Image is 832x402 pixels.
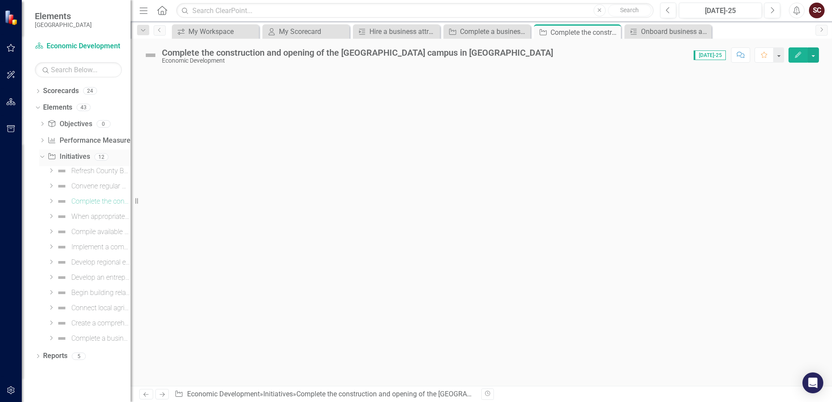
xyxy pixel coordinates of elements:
[71,258,131,266] div: Develop regional entrepreneurial ecosystem resource map
[72,352,86,360] div: 5
[35,11,92,21] span: Elements
[57,333,67,344] img: Not Defined
[54,316,131,330] a: Create a comprehensive lead generation process for target industries
[144,48,158,62] img: Not Defined
[187,390,260,398] a: Economic Development
[608,4,651,17] button: Search
[162,48,553,57] div: Complete the construction and opening of the [GEOGRAPHIC_DATA] campus in [GEOGRAPHIC_DATA]
[57,196,67,207] img: Not Defined
[682,6,759,16] div: [DATE]-25
[162,57,553,64] div: Economic Development
[279,26,347,37] div: My Scorecard
[54,255,131,269] a: Develop regional entrepreneurial ecosystem resource map
[77,104,91,111] div: 43
[35,62,122,77] input: Search Below...
[57,181,67,191] img: Not Defined
[54,225,131,239] a: Compile available apprenticeship and workforce training programs that service [GEOGRAPHIC_DATA] a...
[263,390,293,398] a: Initiatives
[369,26,438,37] div: Hire a business attraction specialist
[71,243,131,251] div: Implement a comprehensive business retention strategy
[57,303,67,313] img: Not Defined
[71,304,131,312] div: Connect local agriculture businesses to existing resources and relevant organizations
[54,164,131,178] a: Refresh County Business Incentive Program to reflect current target industries and associated asp...
[4,10,20,25] img: ClearPoint Strategy
[47,136,134,146] a: Performance Measures
[57,211,67,222] img: Not Defined
[620,7,639,13] span: Search
[802,372,823,393] div: Open Intercom Messenger
[54,194,131,208] a: Complete the construction and opening of the [GEOGRAPHIC_DATA] campus in [GEOGRAPHIC_DATA]
[54,286,131,300] a: Begin building relationships with angel and venture capital networks
[355,26,438,37] a: Hire a business attraction specialist
[54,210,131,224] a: When appropriate, submit grant applications or co-sponsor applications for state or federal workf...
[57,257,67,268] img: Not Defined
[57,227,67,237] img: Not Defined
[71,198,131,205] div: Complete the construction and opening of the [GEOGRAPHIC_DATA] campus in [GEOGRAPHIC_DATA]
[174,26,257,37] a: My Workspace
[265,26,347,37] a: My Scorecard
[94,153,108,161] div: 12
[71,289,131,297] div: Begin building relationships with angel and venture capital networks
[54,240,131,254] a: Implement a comprehensive business retention strategy
[54,332,131,345] a: Complete a business recruitment program
[35,21,92,28] small: [GEOGRAPHIC_DATA]
[57,288,67,298] img: Not Defined
[47,119,92,129] a: Objectives
[176,3,654,18] input: Search ClearPoint...
[83,87,97,95] div: 24
[679,3,762,18] button: [DATE]-25
[54,179,131,193] a: Convene regular meetings of target industry employers and educators to review workforce needs, ch...
[57,242,67,252] img: Not Defined
[57,272,67,283] img: Not Defined
[43,86,79,96] a: Scorecards
[35,41,122,51] a: Economic Development
[71,213,131,221] div: When appropriate, submit grant applications or co-sponsor applications for state or federal workf...
[43,351,67,361] a: Reports
[71,228,131,236] div: Compile available apprenticeship and workforce training programs that service [GEOGRAPHIC_DATA] a...
[809,3,825,18] button: SC
[694,50,726,60] span: [DATE]-25
[54,301,131,315] a: Connect local agriculture businesses to existing resources and relevant organizations
[71,274,131,281] div: Develop an entrepreneur development council
[54,271,131,285] a: Develop an entrepreneur development council
[641,26,709,37] div: Onboard business attraction tools that help establish a business engagement procedure
[57,166,67,176] img: Not Defined
[460,26,528,37] div: Complete a business recruitment program
[71,167,131,175] div: Refresh County Business Incentive Program to reflect current target industries and associated asp...
[43,103,72,113] a: Elements
[296,390,605,398] div: Complete the construction and opening of the [GEOGRAPHIC_DATA] campus in [GEOGRAPHIC_DATA]
[71,335,131,342] div: Complete a business recruitment program
[446,26,528,37] a: Complete a business recruitment program
[47,152,90,162] a: Initiatives
[550,27,619,38] div: Complete the construction and opening of the [GEOGRAPHIC_DATA] campus in [GEOGRAPHIC_DATA]
[97,120,111,127] div: 0
[188,26,257,37] div: My Workspace
[71,319,131,327] div: Create a comprehensive lead generation process for target industries
[627,26,709,37] a: Onboard business attraction tools that help establish a business engagement procedure
[57,318,67,328] img: Not Defined
[71,182,131,190] div: Convene regular meetings of target industry employers and educators to review workforce needs, ch...
[174,389,475,399] div: » »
